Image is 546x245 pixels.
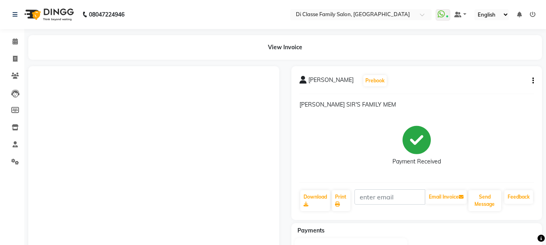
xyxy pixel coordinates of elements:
[363,75,387,86] button: Prebook
[392,157,441,166] div: Payment Received
[28,35,542,60] div: View Invoice
[89,3,124,26] b: 08047224946
[354,189,425,205] input: enter email
[300,190,330,211] a: Download
[308,76,354,87] span: [PERSON_NAME]
[504,190,533,204] a: Feedback
[297,227,325,234] span: Payments
[21,3,76,26] img: logo
[299,101,534,109] p: [PERSON_NAME] SIR'S FAMILY MEM
[426,190,467,204] button: Email Invoice
[332,190,350,211] a: Print
[468,190,501,211] button: Send Message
